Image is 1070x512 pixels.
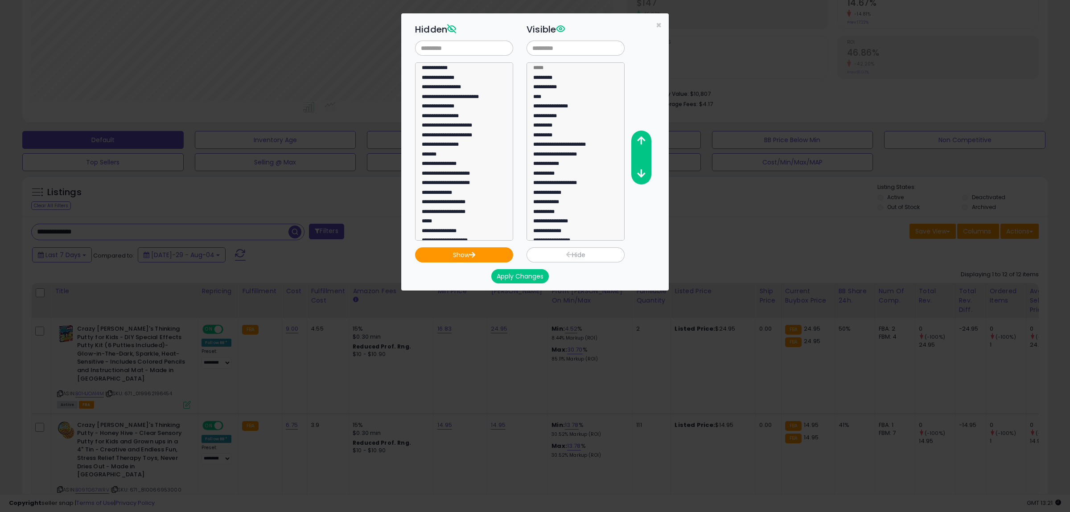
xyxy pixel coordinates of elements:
span: × [656,19,662,32]
h3: Hidden [415,23,513,36]
h3: Visible [527,23,625,36]
button: Apply Changes [491,269,549,283]
button: Show [415,247,513,262]
button: Hide [527,247,625,262]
